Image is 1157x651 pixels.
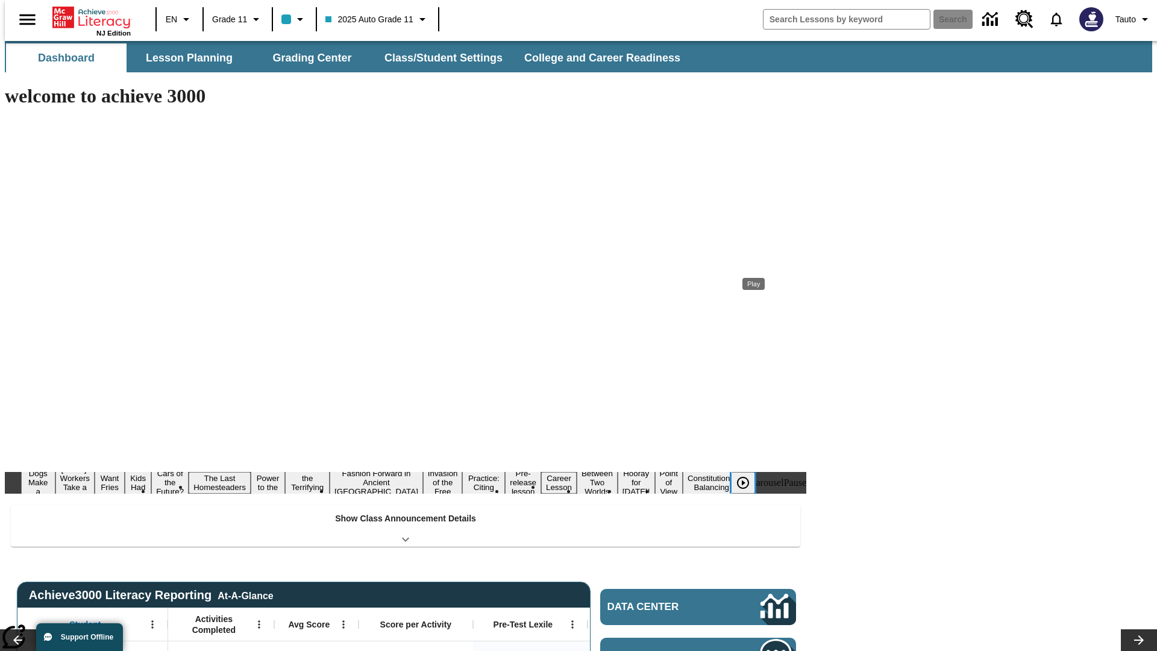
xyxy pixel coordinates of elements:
span: Activities Completed [174,614,254,635]
span: EN [166,13,177,26]
button: Open Menu [143,615,161,634]
span: Tauto [1115,13,1136,26]
div: SubNavbar [5,43,691,72]
div: SubNavbar [5,41,1152,72]
input: search field [763,10,930,29]
span: Score per Activity [380,619,452,630]
button: Support Offline [36,623,123,651]
button: Slide 5 Cars of the Future? [151,467,189,498]
button: Slide 3 Do You Want Fries With That? [95,454,125,512]
a: Notifications [1041,4,1072,35]
div: At-A-Glance [218,588,273,602]
span: Grade 11 [212,13,247,26]
button: Grade: Grade 11, Select a grade [207,8,268,30]
p: Show Class Announcement Details [335,512,476,525]
div: Play [731,472,767,494]
button: College and Career Readiness [515,43,690,72]
span: Pre-Test Lexile [494,619,553,630]
button: Slide 8 Attack of the Terrifying Tomatoes [285,463,330,503]
span: 2025 Auto Grade 11 [325,13,413,26]
button: Language: EN, Select a language [160,8,199,30]
button: Lesson carousel, Next [1121,629,1157,651]
a: Data Center [975,3,1008,36]
button: Slide 1 Diving Dogs Make a Splash [21,458,55,507]
div: Play [742,278,765,290]
button: Lesson Planning [129,43,249,72]
button: Slide 15 Hooray for Constitution Day! [618,467,655,498]
button: Slide 17 The Constitution's Balancing Act [683,463,741,503]
button: Grading Center [252,43,372,72]
button: Slide 6 The Last Homesteaders [189,472,251,494]
div: Show Class Announcement Details [11,505,800,547]
span: Avg Score [288,619,330,630]
a: Data Center [600,589,796,625]
span: NJ Edition [96,30,131,37]
img: Avatar [1079,7,1103,31]
button: Dashboard [6,43,127,72]
button: Class/Student Settings [375,43,512,72]
a: Home [52,5,131,30]
button: Profile/Settings [1111,8,1157,30]
span: Support Offline [61,633,113,641]
button: Slide 13 Career Lesson [541,472,577,494]
button: Slide 4 Dirty Jobs Kids Had To Do [125,454,151,512]
button: Class color is light blue. Change class color [277,8,312,30]
span: Student [69,619,101,630]
h1: welcome to achieve 3000 [5,85,806,107]
span: Achieve3000 Literacy Reporting [29,588,274,602]
body: Maximum 600 characters Press Escape to exit toolbar Press Alt + F10 to reach toolbar [5,10,176,20]
button: Open side menu [10,2,45,37]
button: Open Menu [563,615,582,634]
button: Slide 2 Labor Day: Workers Take a Stand [55,463,95,503]
button: Open Menu [334,615,353,634]
button: Slide 16 Point of View [655,467,683,498]
button: Slide 9 Fashion Forward in Ancient Rome [330,467,423,498]
div: heroCarouselPause [732,477,806,488]
button: Slide 10 The Invasion of the Free CD [423,458,463,507]
button: Play [731,472,755,494]
a: Resource Center, Will open in new tab [1008,3,1041,36]
button: Slide 12 Pre-release lesson [505,467,541,498]
button: Slide 14 Between Two Worlds [577,467,618,498]
button: Slide 7 Solar Power to the People [251,463,286,503]
button: Open Menu [250,615,268,634]
div: Home [52,4,131,37]
button: Slide 11 Mixed Practice: Citing Evidence [462,463,505,503]
span: Data Center [607,601,720,613]
button: Select a new avatar [1072,4,1111,35]
button: Class: 2025 Auto Grade 11, Select your class [321,8,434,30]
